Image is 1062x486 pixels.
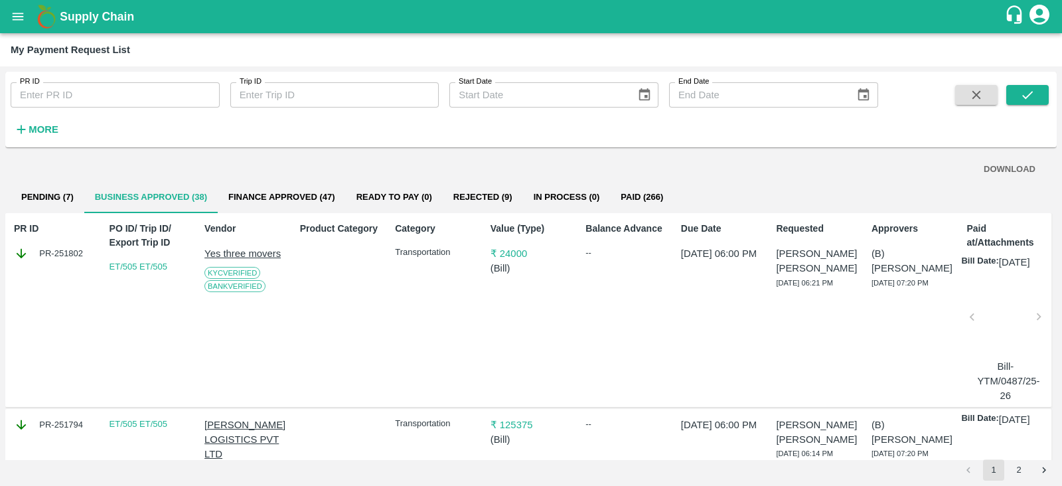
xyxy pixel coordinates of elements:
[14,418,95,432] div: PR-251794
[84,181,218,213] button: Business Approved (38)
[14,222,95,236] p: PR ID
[872,418,952,447] p: (B) [PERSON_NAME]
[459,76,492,87] label: Start Date
[678,76,709,87] label: End Date
[977,359,1033,404] p: Bill-YTM/0487/25-26
[11,118,62,141] button: More
[449,82,626,108] input: Start Date
[961,255,998,270] p: Bill Date:
[491,432,571,447] p: ( Bill )
[872,449,929,457] span: [DATE] 07:20 PM
[632,82,657,108] button: Choose date
[999,255,1030,270] p: [DATE]
[872,222,952,236] p: Approvers
[983,459,1004,481] button: page 1
[966,222,1047,250] p: Paid at/Attachments
[491,222,571,236] p: Value (Type)
[11,181,84,213] button: Pending (7)
[110,262,167,272] a: ET/505 ET/505
[3,1,33,32] button: open drawer
[346,181,443,213] button: Ready To Pay (0)
[681,246,762,261] p: [DATE] 06:00 PM
[585,418,666,431] div: --
[776,418,857,447] p: [PERSON_NAME] [PERSON_NAME]
[300,222,381,236] p: Product Category
[395,222,476,236] p: Category
[1027,3,1051,31] div: account of current user
[240,76,262,87] label: Trip ID
[60,7,1004,26] a: Supply Chain
[443,181,523,213] button: Rejected (9)
[872,246,952,276] p: (B) [PERSON_NAME]
[14,246,95,261] div: PR-251802
[669,82,846,108] input: End Date
[956,459,1057,481] nav: pagination navigation
[110,222,190,250] p: PO ID/ Trip ID/ Export Trip ID
[776,279,833,287] span: [DATE] 06:21 PM
[872,279,929,287] span: [DATE] 07:20 PM
[11,82,220,108] input: Enter PR ID
[11,41,130,58] div: My Payment Request List
[491,261,571,276] p: ( Bill )
[33,3,60,30] img: logo
[961,412,998,427] p: Bill Date:
[851,82,876,108] button: Choose date
[610,181,674,213] button: Paid (266)
[776,222,857,236] p: Requested
[20,76,40,87] label: PR ID
[776,449,833,457] span: [DATE] 06:14 PM
[204,222,285,236] p: Vendor
[999,412,1030,427] p: [DATE]
[204,246,285,261] p: Yes three movers
[204,418,285,462] p: [PERSON_NAME] LOGISTICS PVT LTD
[585,246,666,260] div: --
[29,124,58,135] strong: More
[110,419,167,429] a: ET/505 ET/505
[204,267,260,279] span: KYC Verified
[60,10,134,23] b: Supply Chain
[776,246,857,276] p: [PERSON_NAME] [PERSON_NAME]
[204,280,265,292] span: Bank Verified
[491,246,571,261] p: ₹ 24000
[978,158,1041,181] button: DOWNLOAD
[523,181,611,213] button: In Process (0)
[491,418,571,432] p: ₹ 125375
[585,222,666,236] p: Balance Advance
[1008,459,1029,481] button: Go to page 2
[395,418,476,430] p: Transportation
[1033,459,1055,481] button: Go to next page
[230,82,439,108] input: Enter Trip ID
[681,418,762,432] p: [DATE] 06:00 PM
[218,181,346,213] button: Finance Approved (47)
[1004,5,1027,29] div: customer-support
[395,246,476,259] p: Transportation
[681,222,762,236] p: Due Date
